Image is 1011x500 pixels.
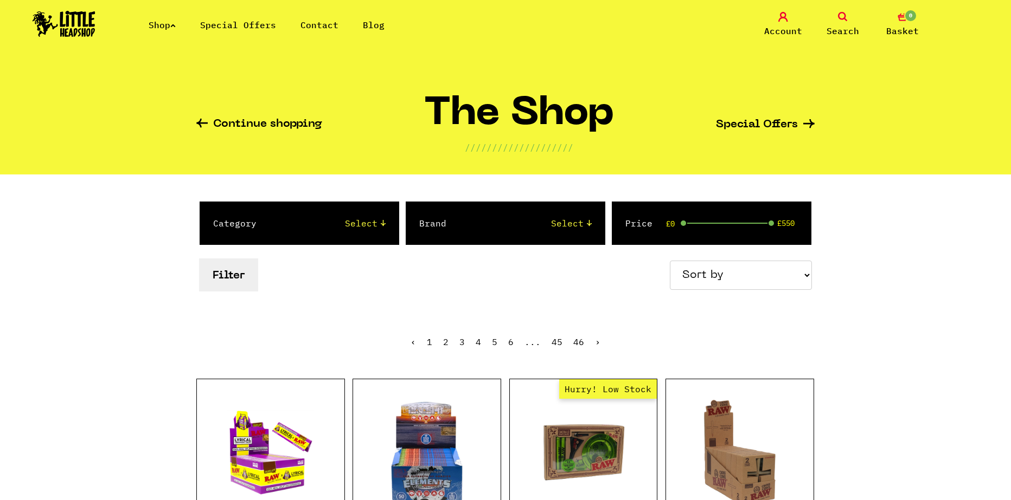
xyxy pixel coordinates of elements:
[196,119,322,131] a: Continue shopping
[764,24,802,37] span: Account
[443,336,449,347] a: 2
[573,336,584,347] a: 46
[595,336,600,347] a: Next »
[465,141,573,154] p: ////////////////////
[459,336,465,347] a: 3
[363,20,385,30] a: Blog
[149,20,176,30] a: Shop
[508,336,514,347] a: 6
[666,219,675,228] span: £0
[716,119,815,131] a: Special Offers
[827,24,859,37] span: Search
[552,336,562,347] a: 45
[559,379,657,399] span: Hurry! Low Stock
[200,20,276,30] a: Special Offers
[419,217,446,230] label: Brand
[199,258,258,291] button: Filter
[476,336,481,347] a: 4
[300,20,338,30] a: Contact
[886,24,919,37] span: Basket
[524,336,541,347] span: ...
[816,12,870,37] a: Search
[492,336,497,347] a: 5
[777,219,795,228] span: £550
[424,96,615,141] h1: The Shop
[875,12,930,37] a: 0 Basket
[411,336,416,347] span: ‹
[427,336,432,347] span: 1
[904,9,917,22] span: 0
[213,217,257,230] label: Category
[625,217,652,230] label: Price
[411,337,416,346] li: « Previous
[33,11,95,37] img: Little Head Shop Logo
